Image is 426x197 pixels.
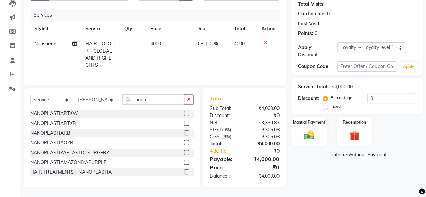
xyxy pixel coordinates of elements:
[205,173,245,180] div: Balance :
[399,62,418,72] button: Apply
[337,61,396,72] input: Enter Offer / Coupon Code
[244,119,285,126] div: ₹3,389.83
[30,130,70,137] div: NANOPLASTIARB
[196,40,203,47] span: 0 F
[346,129,363,142] img: _gift.svg
[298,83,329,90] div: Service Total:
[298,30,313,37] div: Points:
[205,140,245,147] div: Total:
[192,21,230,36] th: Disc
[150,41,161,47] span: 4000
[331,83,353,90] div: ₹4,000.00
[224,134,230,139] span: 9%
[30,159,106,166] div: NANOPLASTIAMAZONIYAPURPLE
[30,149,109,156] div: NANOPLASTIYAPLASTIC SURGERY
[205,147,251,155] a: Add Tip
[30,110,78,117] div: NANOPLASTIABTXW
[30,21,81,36] th: Stylist
[34,41,56,47] span: Nausheen
[298,1,325,8] div: Total Visits:
[301,129,317,141] img: _cash.svg
[331,95,352,101] label: Percentage
[315,30,317,37] div: 0
[210,40,218,47] span: 0 %
[81,21,120,36] th: Service
[298,44,337,58] div: Apply Discount
[205,105,245,112] div: Sub Total:
[244,173,285,180] div: ₹4,000.00
[244,140,285,147] div: ₹4,000.00
[298,20,321,27] div: Last Visit:
[331,103,341,109] label: Fixed
[30,139,73,146] div: NANOPLASTIAOZB
[205,155,245,163] div: Payable:
[244,112,285,119] div: ₹0
[298,10,326,18] div: Card on file:
[293,151,421,158] a: Continue Without Payment
[205,119,245,126] div: Net:
[205,163,245,171] div: Paid:
[244,126,285,133] div: ₹305.08
[30,169,112,176] div: HAIR TREATMENTS - NANOPLASTIA
[205,126,245,133] div: ( )
[210,95,225,102] span: Total
[298,95,319,102] div: Discount:
[298,63,337,70] div: Coupon Code
[293,119,325,125] label: Manual Payment
[122,94,184,105] input: Search or Scan
[210,134,222,140] span: CGST
[210,127,222,133] span: SGST
[223,127,230,132] span: 9%
[230,21,257,36] th: Total
[244,163,285,171] div: ₹0
[251,147,285,155] div: ₹0
[146,21,192,36] th: Price
[205,133,245,140] div: ( )
[206,40,207,47] span: |
[31,9,285,21] div: Services
[244,105,285,112] div: ₹4,000.00
[327,10,330,18] div: 0
[85,41,115,68] span: HAIR COLOUR - GLOBAL AND HIGHLIGHTS
[30,120,76,127] div: NANOPLASTIABTXB
[322,20,324,27] div: -
[343,119,366,125] label: Redemption
[120,21,146,36] th: Qty
[244,155,285,163] div: ₹4,000.00
[234,41,245,47] span: 4000
[205,112,245,119] div: Discount:
[244,133,285,140] div: ₹305.08
[124,41,127,47] span: 1
[257,21,280,36] th: Action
